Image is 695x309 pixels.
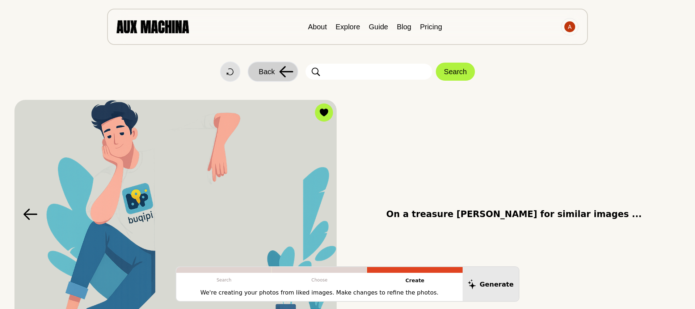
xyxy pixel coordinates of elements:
[336,23,360,31] a: Explore
[308,23,327,31] a: About
[201,288,439,297] p: We're creating your photos from liked images. Make changes to refine the photos.
[369,23,388,31] a: Guide
[248,62,298,82] button: Back
[420,23,442,31] a: Pricing
[564,21,575,32] img: Avatar
[272,273,367,287] p: Choose
[397,23,411,31] a: Blog
[386,208,642,221] span: On a treasure [PERSON_NAME] for similar images ...
[117,20,189,33] img: AUX MACHINA
[436,63,475,81] button: Search
[463,267,519,301] button: Generate
[367,273,463,288] p: Create
[176,273,272,287] p: Search
[259,66,275,77] span: Back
